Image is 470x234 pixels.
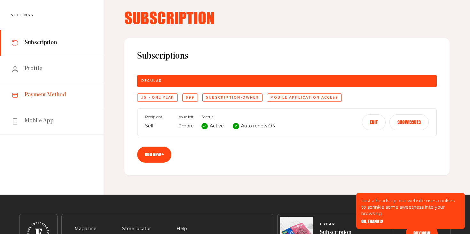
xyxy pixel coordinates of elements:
p: Self [145,122,171,130]
a: Help [176,226,187,231]
span: Magazine [74,225,97,233]
p: Just a heads-up: our website uses cookies to sprinkle some sweetness into your browsing. [361,198,460,217]
div: Regular [137,75,437,87]
span: Subscriptions [137,51,437,62]
div: Mobile application access [267,93,342,102]
h4: Subscription [124,10,450,25]
span: Mobile App [25,117,54,125]
p: 0 more [178,122,194,130]
span: 1 YEAR [320,222,351,226]
span: Store locator [122,225,151,233]
a: Store locator [122,226,151,231]
span: Profile [25,65,42,73]
div: US - One Year [137,93,178,102]
span: Payment Method [25,91,66,99]
p: Auto renew: ON [241,122,276,130]
div: $99 [182,93,198,102]
span: Issue left [178,115,194,119]
p: Active [210,122,224,130]
span: Recipient [145,115,171,119]
button: Edit [362,114,386,130]
span: Status [201,115,276,119]
button: OK, THANKS! [361,219,383,224]
span: Help [176,225,187,233]
a: Add new + [137,147,171,163]
span: Subscription [25,39,57,47]
div: subscription-owner [202,93,262,102]
button: Showissues [389,114,429,130]
a: Magazine [74,226,97,231]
